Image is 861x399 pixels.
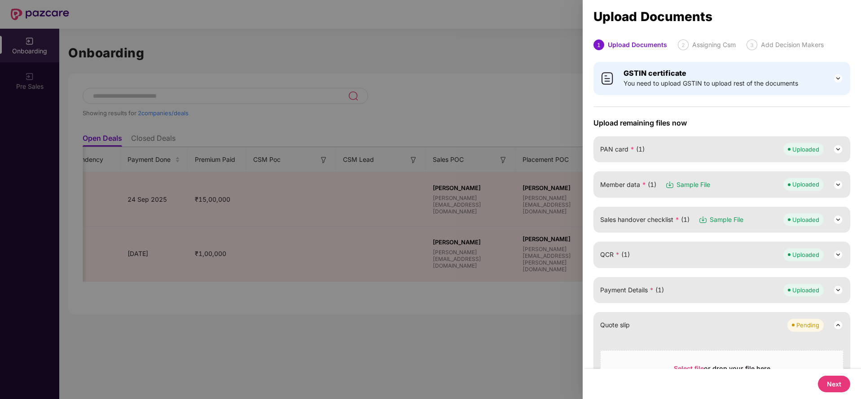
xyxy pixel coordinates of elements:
span: QCR (1) [600,250,630,260]
img: svg+xml;base64,PHN2ZyB3aWR0aD0iMjQiIGhlaWdodD0iMjQiIHZpZXdCb3g9IjAgMCAyNCAyNCIgZmlsbD0ibm9uZSIgeG... [833,73,843,84]
img: svg+xml;base64,PHN2ZyB3aWR0aD0iMjQiIGhlaWdodD0iMjQiIHZpZXdCb3g9IjAgMCAyNCAyNCIgZmlsbD0ibm9uZSIgeG... [833,144,843,155]
div: Assigning Csm [692,39,736,50]
img: svg+xml;base64,PHN2ZyB3aWR0aD0iMjQiIGhlaWdodD0iMjQiIHZpZXdCb3g9IjAgMCAyNCAyNCIgZmlsbD0ibm9uZSIgeG... [833,285,843,295]
span: Sample File [676,180,710,190]
span: 1 [597,42,601,48]
img: svg+xml;base64,PHN2ZyB3aWR0aD0iMjQiIGhlaWdodD0iMjQiIHZpZXdCb3g9IjAgMCAyNCAyNCIgZmlsbD0ibm9uZSIgeG... [833,320,843,330]
span: Select file [674,364,704,372]
span: 3 [750,42,754,48]
span: Payment Details (1) [600,285,664,295]
img: svg+xml;base64,PHN2ZyB3aWR0aD0iMjQiIGhlaWdodD0iMjQiIHZpZXdCb3g9IjAgMCAyNCAyNCIgZmlsbD0ibm9uZSIgeG... [833,214,843,225]
b: GSTIN certificate [624,69,686,78]
span: Upload remaining files now [593,118,850,127]
span: Member data (1) [600,180,656,190]
span: Quote slip [600,320,630,330]
img: svg+xml;base64,PHN2ZyB4bWxucz0iaHR0cDovL3d3dy53My5vcmcvMjAwMC9zdmciIHdpZHRoPSI0MCIgaGVpZ2h0PSI0MC... [600,71,615,86]
div: Pending [796,321,819,330]
div: Uploaded [792,180,819,189]
span: 2 [681,42,685,48]
span: You need to upload GSTIN to upload rest of the documents [624,78,798,88]
div: or drop your file here [674,364,770,377]
img: svg+xml;base64,PHN2ZyB3aWR0aD0iMTYiIGhlaWdodD0iMTciIHZpZXdCb3g9IjAgMCAxNiAxNyIgZmlsbD0ibm9uZSIgeG... [698,215,707,224]
div: Uploaded [792,286,819,295]
div: Upload Documents [593,12,850,22]
div: Add Decision Makers [761,39,824,50]
div: Uploaded [792,250,819,259]
img: svg+xml;base64,PHN2ZyB3aWR0aD0iMjQiIGhlaWdodD0iMjQiIHZpZXdCb3g9IjAgMCAyNCAyNCIgZmlsbD0ibm9uZSIgeG... [833,249,843,260]
div: Uploaded [792,145,819,154]
span: Sales handover checklist (1) [600,215,690,225]
button: Next [818,376,850,392]
span: Sample File [710,215,743,225]
div: Upload Documents [608,39,667,50]
img: svg+xml;base64,PHN2ZyB3aWR0aD0iMTYiIGhlaWdodD0iMTciIHZpZXdCb3g9IjAgMCAxNiAxNyIgZmlsbD0ibm9uZSIgeG... [665,180,674,189]
img: svg+xml;base64,PHN2ZyB3aWR0aD0iMjQiIGhlaWdodD0iMjQiIHZpZXdCb3g9IjAgMCAyNCAyNCIgZmlsbD0ibm9uZSIgeG... [833,179,843,190]
div: Uploaded [792,215,819,224]
span: PAN card (1) [600,144,645,154]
